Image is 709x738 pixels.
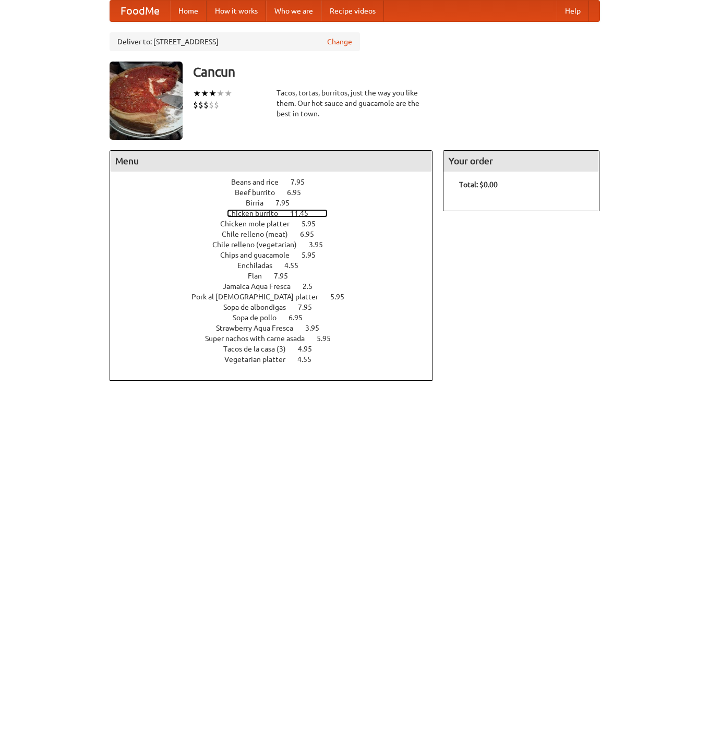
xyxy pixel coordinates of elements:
span: Beef burrito [235,188,285,197]
span: 3.95 [305,324,330,332]
span: 7.95 [291,178,315,186]
span: Chicken burrito [227,209,289,217]
div: Deliver to: [STREET_ADDRESS] [110,32,360,51]
span: 11.45 [290,209,319,217]
a: Help [557,1,589,21]
span: 5.95 [330,293,355,301]
h4: Your order [443,151,599,172]
a: Vegetarian platter 4.55 [224,355,331,364]
a: Strawberry Aqua Fresca 3.95 [216,324,339,332]
a: FoodMe [110,1,170,21]
span: 6.95 [300,230,325,238]
span: Sopa de albondigas [223,303,296,311]
span: 6.95 [289,313,313,322]
a: Who we are [266,1,321,21]
a: How it works [207,1,266,21]
li: $ [193,99,198,111]
span: 4.95 [298,345,322,353]
span: Sopa de pollo [233,313,287,322]
li: $ [198,99,203,111]
span: Chile relleno (meat) [222,230,298,238]
span: Chips and guacamole [220,251,300,259]
a: Enchiladas 4.55 [237,261,318,270]
span: 2.5 [303,282,323,291]
a: Beef burrito 6.95 [235,188,320,197]
span: Flan [248,272,272,280]
span: Tacos de la casa (3) [223,345,296,353]
li: $ [214,99,219,111]
a: Pork al [DEMOGRAPHIC_DATA] platter 5.95 [191,293,364,301]
span: 3.95 [309,240,333,249]
a: Home [170,1,207,21]
li: ★ [201,88,209,99]
span: Pork al [DEMOGRAPHIC_DATA] platter [191,293,329,301]
span: 7.95 [275,199,300,207]
img: angular.jpg [110,62,183,140]
a: Change [327,37,352,47]
h4: Menu [110,151,432,172]
li: ★ [224,88,232,99]
span: Chile relleno (vegetarian) [212,240,307,249]
span: 5.95 [302,251,326,259]
li: $ [209,99,214,111]
span: Chicken mole platter [220,220,300,228]
span: 7.95 [298,303,322,311]
div: Tacos, tortas, burritos, just the way you like them. Our hot sauce and guacamole are the best in ... [277,88,433,119]
span: 4.55 [297,355,322,364]
a: Recipe videos [321,1,384,21]
span: Beans and rice [231,178,289,186]
span: 6.95 [287,188,311,197]
a: Flan 7.95 [248,272,307,280]
a: Sopa de pollo 6.95 [233,313,322,322]
a: Super nachos with carne asada 5.95 [205,334,350,343]
a: Chicken burrito 11.45 [227,209,328,217]
a: Chile relleno (meat) 6.95 [222,230,333,238]
a: Jamaica Aqua Fresca 2.5 [223,282,332,291]
a: Chips and guacamole 5.95 [220,251,335,259]
span: Strawberry Aqua Fresca [216,324,304,332]
span: 4.55 [284,261,309,270]
a: Beans and rice 7.95 [231,178,324,186]
a: Tacos de la casa (3) 4.95 [223,345,331,353]
a: Sopa de albondigas 7.95 [223,303,331,311]
span: 5.95 [302,220,326,228]
li: ★ [217,88,224,99]
span: Birria [246,199,274,207]
h3: Cancun [193,62,600,82]
a: Birria 7.95 [246,199,309,207]
a: Chile relleno (vegetarian) 3.95 [212,240,342,249]
span: Enchiladas [237,261,283,270]
li: $ [203,99,209,111]
b: Total: $0.00 [459,180,498,189]
li: ★ [193,88,201,99]
span: 5.95 [317,334,341,343]
a: Chicken mole platter 5.95 [220,220,335,228]
span: Jamaica Aqua Fresca [223,282,301,291]
span: Vegetarian platter [224,355,296,364]
span: Super nachos with carne asada [205,334,315,343]
span: 7.95 [274,272,298,280]
li: ★ [209,88,217,99]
